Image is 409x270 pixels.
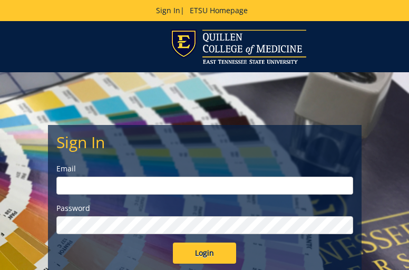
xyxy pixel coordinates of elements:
[56,133,353,151] h2: Sign In
[56,203,353,214] label: Password
[42,5,367,16] p: |
[173,243,236,264] input: Login
[156,5,180,15] a: Sign In
[171,30,306,64] img: ETSU logo
[56,163,353,174] label: Email
[184,5,253,15] a: ETSU Homepage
